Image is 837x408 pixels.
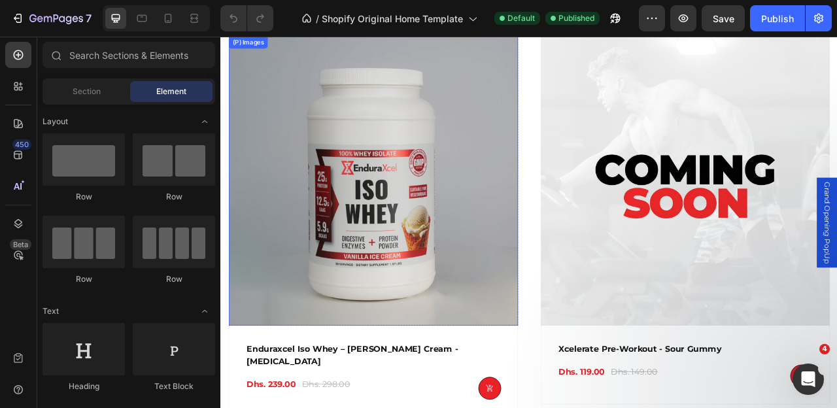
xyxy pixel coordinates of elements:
[220,37,837,408] iframe: Design area
[5,5,97,31] button: 7
[761,12,794,25] div: Publish
[73,86,101,97] span: Section
[428,388,732,407] h2: xcelerate pre-workout - sour gummy
[507,12,535,24] span: Default
[713,13,734,24] span: Save
[86,10,92,26] p: 7
[133,273,215,285] div: Row
[43,116,68,127] span: Layout
[558,12,594,24] span: Published
[12,1,57,13] div: (P) Images
[765,184,778,288] span: Grand Opening PopUp
[316,12,319,25] span: /
[43,381,125,392] div: Heading
[133,381,215,392] div: Text Block
[194,111,215,132] span: Toggle open
[10,239,31,250] div: Beta
[793,364,824,395] iframe: Intercom live chat
[322,12,463,25] span: Shopify Original Home Template
[194,301,215,322] span: Toggle open
[750,5,805,31] button: Publish
[43,305,59,317] span: Text
[12,139,31,150] div: 450
[43,42,215,68] input: Search Sections & Elements
[43,273,125,285] div: Row
[156,86,186,97] span: Element
[428,388,732,407] a: Xcelerate Pre-Workout - Sour Gummy
[133,191,215,203] div: Row
[819,344,830,354] span: 4
[43,191,125,203] div: Row
[702,5,745,31] button: Save
[220,5,273,31] div: Undo/Redo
